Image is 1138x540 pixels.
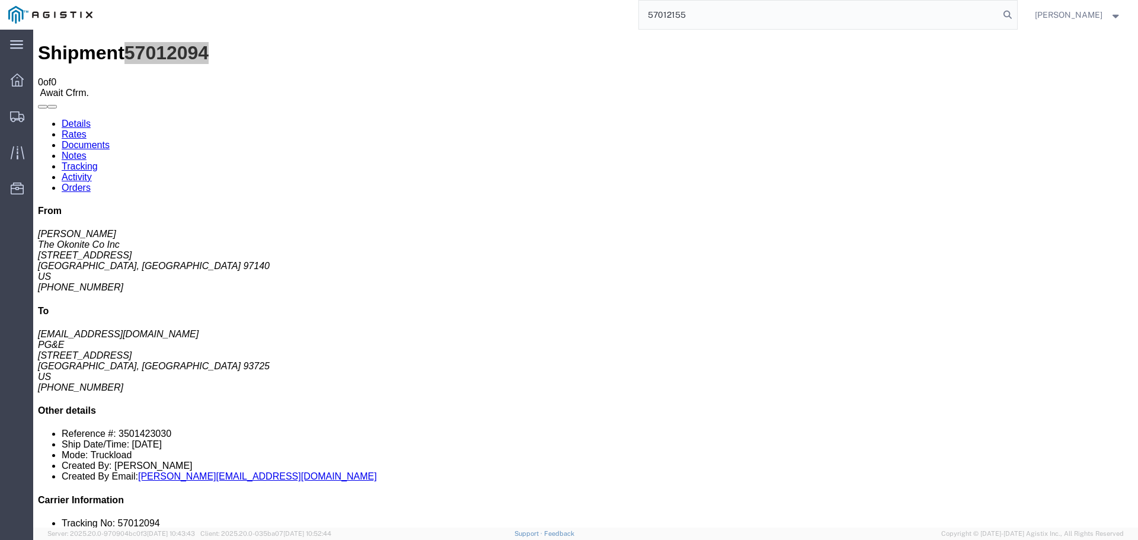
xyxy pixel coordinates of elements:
span: Server: 2025.20.0-970904bc0f3 [47,530,195,537]
a: Support [514,530,544,537]
span: Copyright © [DATE]-[DATE] Agistix Inc., All Rights Reserved [941,529,1124,539]
span: Client: 2025.20.0-035ba07 [200,530,331,537]
span: [DATE] 10:52:44 [283,530,331,537]
button: [PERSON_NAME] [1034,8,1122,22]
span: Dan Whitemore [1035,8,1102,21]
img: logo [8,6,92,24]
input: Search for shipment number, reference number [639,1,999,29]
a: Feedback [544,530,574,537]
iframe: FS Legacy Container [33,30,1138,528]
span: [DATE] 10:43:43 [147,530,195,537]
